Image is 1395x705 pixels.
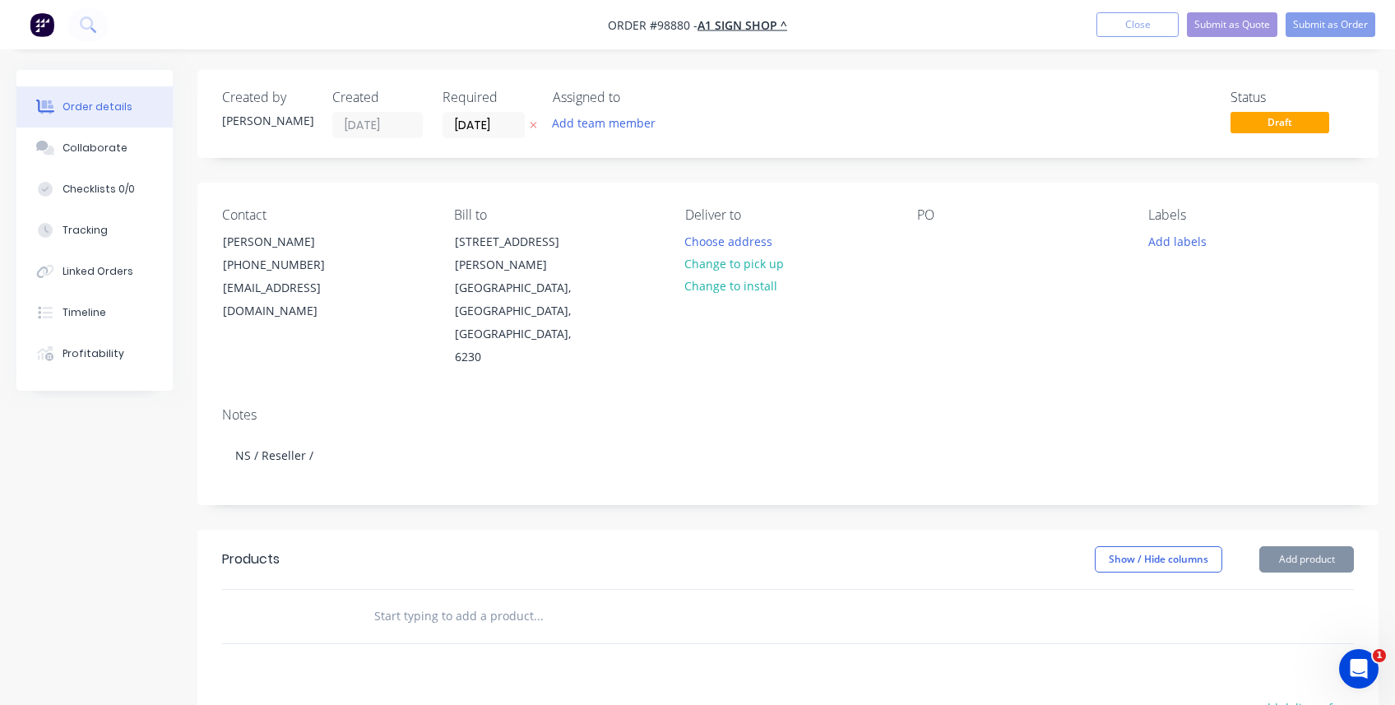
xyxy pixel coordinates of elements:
[223,276,359,322] div: [EMAIL_ADDRESS][DOMAIN_NAME]
[222,112,313,129] div: [PERSON_NAME]
[1096,12,1179,37] button: Close
[917,207,1123,223] div: PO
[63,100,132,114] div: Order details
[222,550,280,569] div: Products
[544,112,665,134] button: Add team member
[1339,649,1379,689] iframe: Intercom live chat
[63,182,135,197] div: Checklists 0/0
[1230,90,1354,105] div: Status
[209,230,373,323] div: [PERSON_NAME][PHONE_NUMBER][EMAIL_ADDRESS][DOMAIN_NAME]
[63,223,108,238] div: Tracking
[373,600,702,633] input: Start typing to add a product...
[676,230,781,252] button: Choose address
[443,90,533,105] div: Required
[1139,230,1215,252] button: Add labels
[222,207,428,223] div: Contact
[63,305,106,320] div: Timeline
[30,12,54,37] img: Factory
[553,112,665,134] button: Add team member
[222,90,313,105] div: Created by
[1259,546,1354,573] button: Add product
[16,333,173,374] button: Profitability
[16,86,173,128] button: Order details
[223,253,359,276] div: [PHONE_NUMBER]
[1230,112,1329,132] span: Draft
[676,275,786,297] button: Change to install
[697,17,787,33] a: A1 SIGN SHOP ^
[1373,649,1386,662] span: 1
[1148,207,1354,223] div: Labels
[16,169,173,210] button: Checklists 0/0
[63,141,127,155] div: Collaborate
[222,430,1354,480] div: NS / Reseller /
[1187,12,1277,37] button: Submit as Quote
[676,253,793,275] button: Change to pick up
[608,17,697,33] span: Order #98880 -
[16,210,173,251] button: Tracking
[685,207,891,223] div: Deliver to
[63,264,133,279] div: Linked Orders
[16,292,173,333] button: Timeline
[16,128,173,169] button: Collaborate
[16,251,173,292] button: Linked Orders
[441,230,605,369] div: [STREET_ADDRESS][PERSON_NAME][GEOGRAPHIC_DATA], [GEOGRAPHIC_DATA], [GEOGRAPHIC_DATA], 6230
[63,346,124,361] div: Profitability
[332,90,423,105] div: Created
[1286,12,1375,37] button: Submit as Order
[553,90,717,105] div: Assigned to
[222,407,1354,423] div: Notes
[1095,546,1222,573] button: Show / Hide columns
[223,230,359,253] div: [PERSON_NAME]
